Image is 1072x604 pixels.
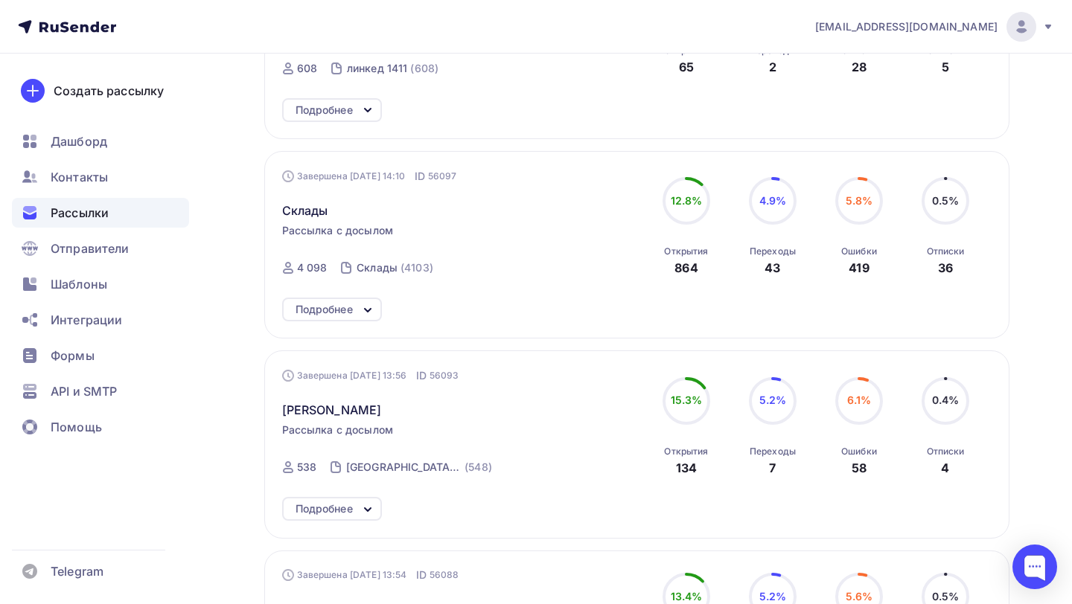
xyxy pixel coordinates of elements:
a: Шаблоны [12,269,189,299]
div: Отписки [927,245,965,257]
span: ID [415,169,425,184]
div: 538 [297,460,316,475]
span: 5.2% [759,393,787,406]
a: Рассылки [12,198,189,228]
div: Подробнее [296,101,353,119]
div: Ошибки [841,446,877,457]
span: ID [416,568,427,582]
span: 0.5% [932,590,960,603]
div: (608) [410,61,438,76]
div: Отписки [927,446,965,457]
div: Подробнее [296,500,353,518]
div: Подробнее [296,301,353,318]
span: 13.4% [671,590,703,603]
span: 0.4% [932,393,960,406]
div: 65 [679,58,694,76]
span: 56093 [430,368,459,383]
span: 5.2% [759,590,787,603]
div: (548) [465,460,492,475]
a: [GEOGRAPHIC_DATA] и [GEOGRAPHIC_DATA] (548) [345,455,494,479]
span: Рассылка с досылом [282,423,394,437]
a: Дашборд [12,126,189,156]
span: Дашборд [51,132,107,150]
span: 56097 [428,169,457,184]
span: Склады [282,202,328,219]
div: 419 [849,259,869,277]
div: линкед 1411 [347,61,408,76]
span: ID [416,368,427,383]
span: [EMAIL_ADDRESS][DOMAIN_NAME] [815,19,998,34]
div: Завершена [DATE] 14:10 [282,169,457,184]
div: Завершена [DATE] 13:54 [282,568,459,582]
span: Помощь [51,418,102,436]
span: Telegram [51,562,103,580]
div: [GEOGRAPHIC_DATA] и [GEOGRAPHIC_DATA] [346,460,462,475]
div: Открытия [664,446,708,457]
span: Рассылки [51,204,109,222]
span: 4.9% [759,194,787,207]
span: Формы [51,347,95,364]
span: 6.1% [847,393,872,406]
span: 12.8% [671,194,703,207]
span: Интеграции [51,311,122,329]
span: Рассылка с досылом [282,223,394,238]
span: 15.3% [671,393,703,406]
div: Склады [357,260,398,275]
div: Создать рассылку [54,82,164,100]
div: 43 [765,259,780,277]
div: Переходы [750,245,796,257]
span: Шаблоны [51,275,107,293]
div: 28 [852,58,867,76]
a: линкед 1411 (608) [345,57,440,80]
div: Ошибки [841,245,877,257]
a: Контакты [12,162,189,192]
div: 134 [676,459,697,477]
a: Склады (4103) [355,256,435,280]
a: Формы [12,341,189,370]
div: 36 [938,259,953,277]
span: API и SMTP [51,382,117,400]
span: 5.8% [846,194,873,207]
div: 5 [942,58,949,76]
span: Контакты [51,168,108,186]
a: Отправители [12,234,189,263]
div: 2 [769,58,776,76]
span: 56088 [430,568,459,582]
div: 608 [297,61,317,76]
div: 864 [674,259,698,277]
span: 0.5% [932,194,960,207]
a: [EMAIL_ADDRESS][DOMAIN_NAME] [815,12,1054,42]
div: Открытия [664,245,708,257]
div: 7 [769,459,776,477]
div: 58 [852,459,867,477]
span: Отправители [51,240,130,257]
span: [PERSON_NAME] [282,401,382,419]
span: 5.6% [846,590,873,603]
div: 4 [941,459,949,477]
div: Переходы [750,446,796,457]
div: 4 098 [297,260,328,275]
div: Завершена [DATE] 13:56 [282,368,459,383]
div: (4103) [401,260,433,275]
